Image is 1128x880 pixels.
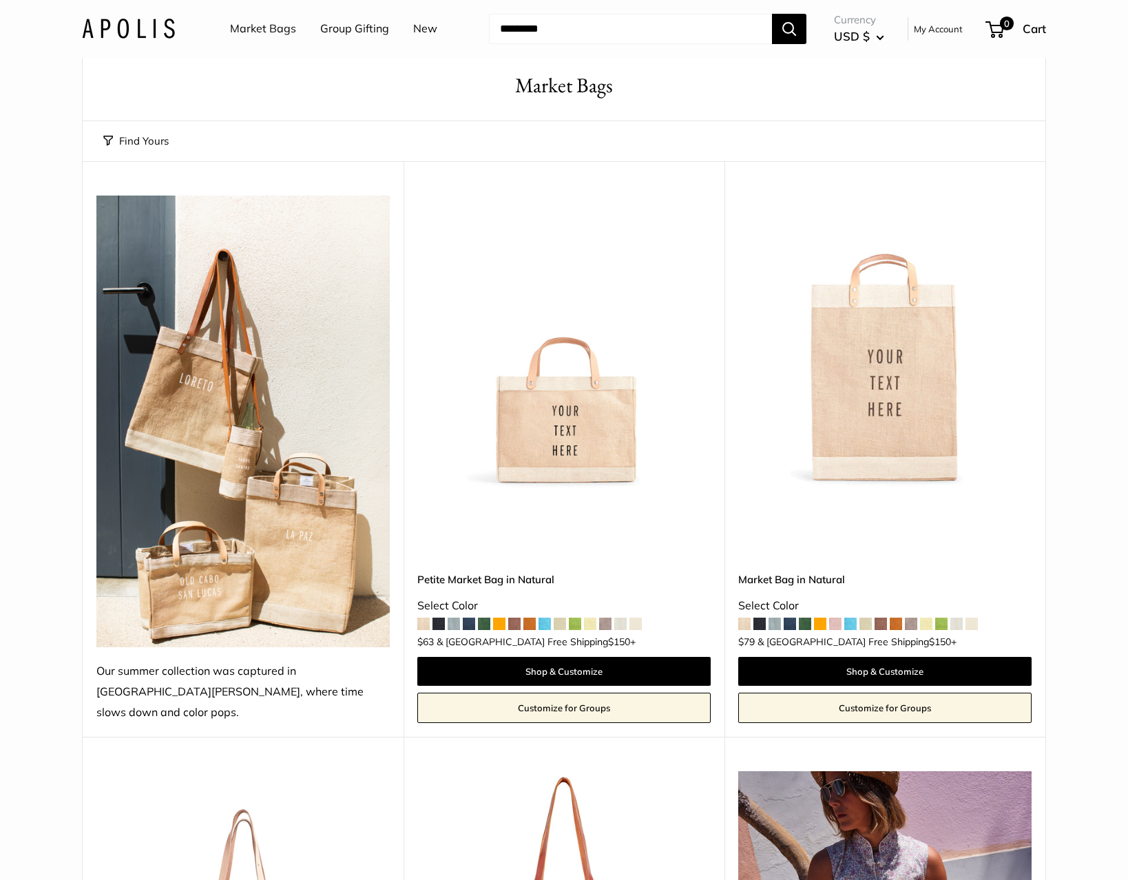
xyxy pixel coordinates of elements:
[1000,17,1014,30] span: 0
[320,19,389,39] a: Group Gifting
[987,18,1046,40] a: 0 Cart
[103,71,1025,101] h1: Market Bags
[608,636,630,648] span: $150
[738,572,1032,587] a: Market Bag in Natural
[230,19,296,39] a: Market Bags
[914,21,963,37] a: My Account
[11,828,147,869] iframe: Sign Up via Text for Offers
[82,19,175,39] img: Apolis
[417,657,711,686] a: Shop & Customize
[738,596,1032,616] div: Select Color
[437,637,636,647] span: & [GEOGRAPHIC_DATA] Free Shipping +
[96,661,390,723] div: Our summer collection was captured in [GEOGRAPHIC_DATA][PERSON_NAME], where time slows down and c...
[417,636,434,648] span: $63
[738,196,1032,489] img: Market Bag in Natural
[834,10,884,30] span: Currency
[417,196,711,489] img: Petite Market Bag in Natural
[489,14,772,44] input: Search...
[413,19,437,39] a: New
[417,596,711,616] div: Select Color
[834,29,870,43] span: USD $
[417,693,711,723] a: Customize for Groups
[103,132,169,151] button: Find Yours
[417,572,711,587] a: Petite Market Bag in Natural
[929,636,951,648] span: $150
[738,196,1032,489] a: Market Bag in NaturalMarket Bag in Natural
[758,637,957,647] span: & [GEOGRAPHIC_DATA] Free Shipping +
[738,693,1032,723] a: Customize for Groups
[1023,21,1046,36] span: Cart
[834,25,884,48] button: USD $
[738,657,1032,686] a: Shop & Customize
[417,196,711,489] a: Petite Market Bag in Naturaldescription_Effortless style that elevates every moment
[738,636,755,648] span: $79
[96,196,390,647] img: Our summer collection was captured in Todos Santos, where time slows down and color pops.
[772,14,806,44] button: Search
